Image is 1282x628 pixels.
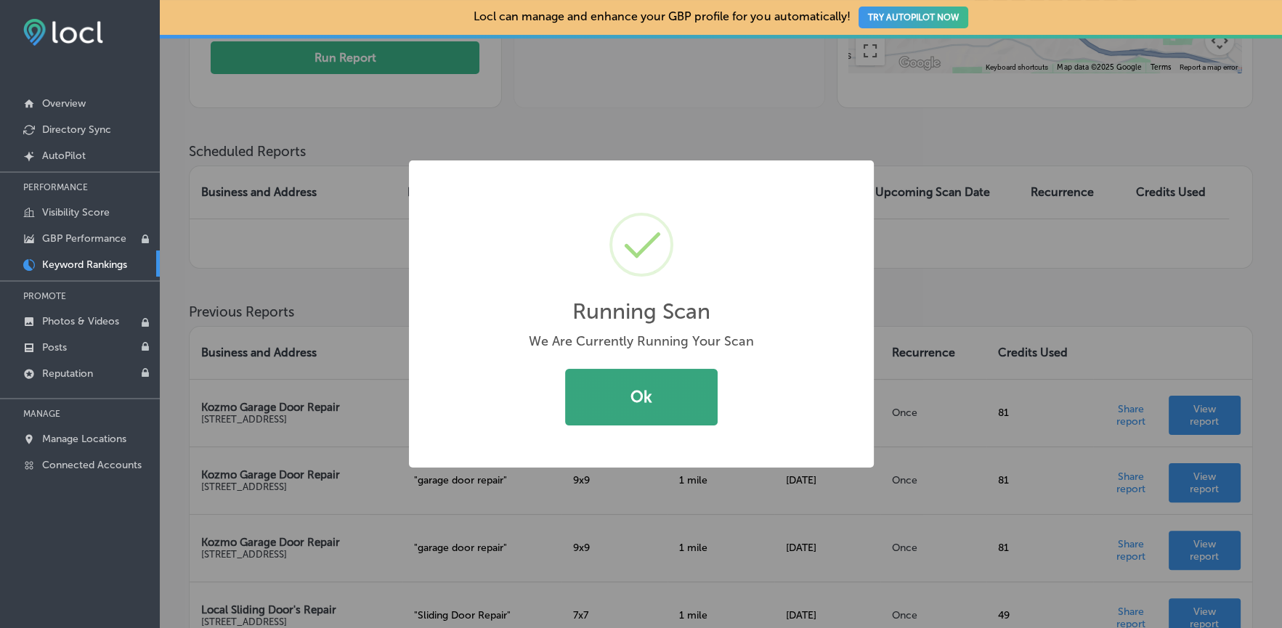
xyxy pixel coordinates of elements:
[859,7,968,28] button: TRY AUTOPILOT NOW
[42,315,119,327] p: Photos & Videos
[42,232,126,245] p: GBP Performance
[23,19,103,46] img: fda3e92497d09a02dc62c9cd864e3231.png
[42,367,93,380] p: Reputation
[572,298,710,325] h2: Running Scan
[42,341,67,354] p: Posts
[42,433,126,445] p: Manage Locations
[42,123,111,136] p: Directory Sync
[565,369,718,425] button: Ok
[42,97,86,110] p: Overview
[447,333,836,349] div: We Are Currently Running Your Scan
[42,459,142,471] p: Connected Accounts
[42,258,127,271] p: Keyword Rankings
[42,150,86,162] p: AutoPilot
[42,206,110,219] p: Visibility Score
